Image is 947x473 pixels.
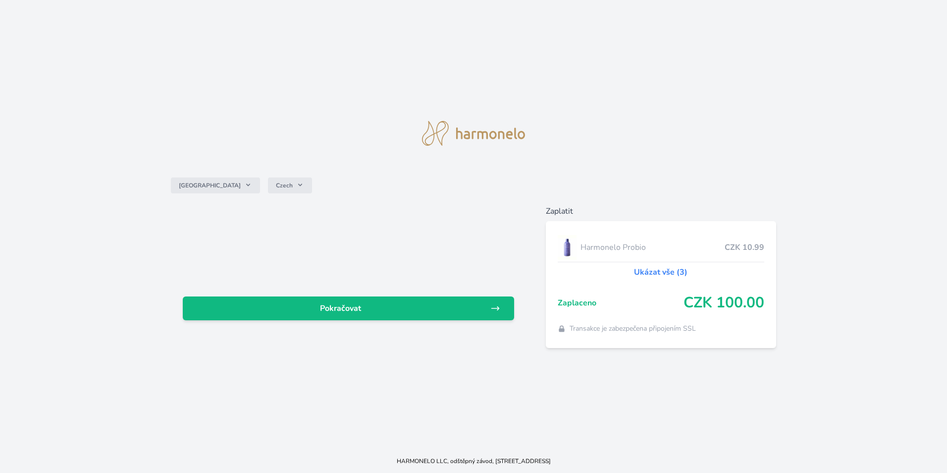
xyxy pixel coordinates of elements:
[276,181,293,189] span: Czech
[546,205,776,217] h6: Zaplatit
[183,296,514,320] a: Pokračovat
[684,294,764,312] span: CZK 100.00
[179,181,241,189] span: [GEOGRAPHIC_DATA]
[580,241,725,253] span: Harmonelo Probio
[268,177,312,193] button: Czech
[171,177,260,193] button: [GEOGRAPHIC_DATA]
[422,121,525,146] img: logo.svg
[725,241,764,253] span: CZK 10.99
[191,302,490,314] span: Pokračovat
[634,266,687,278] a: Ukázat vše (3)
[570,324,696,334] span: Transakce je zabezpečena připojením SSL
[558,297,684,309] span: Zaplaceno
[558,235,577,260] img: CLEAN_PROBIO_se_stinem_x-lo.jpg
